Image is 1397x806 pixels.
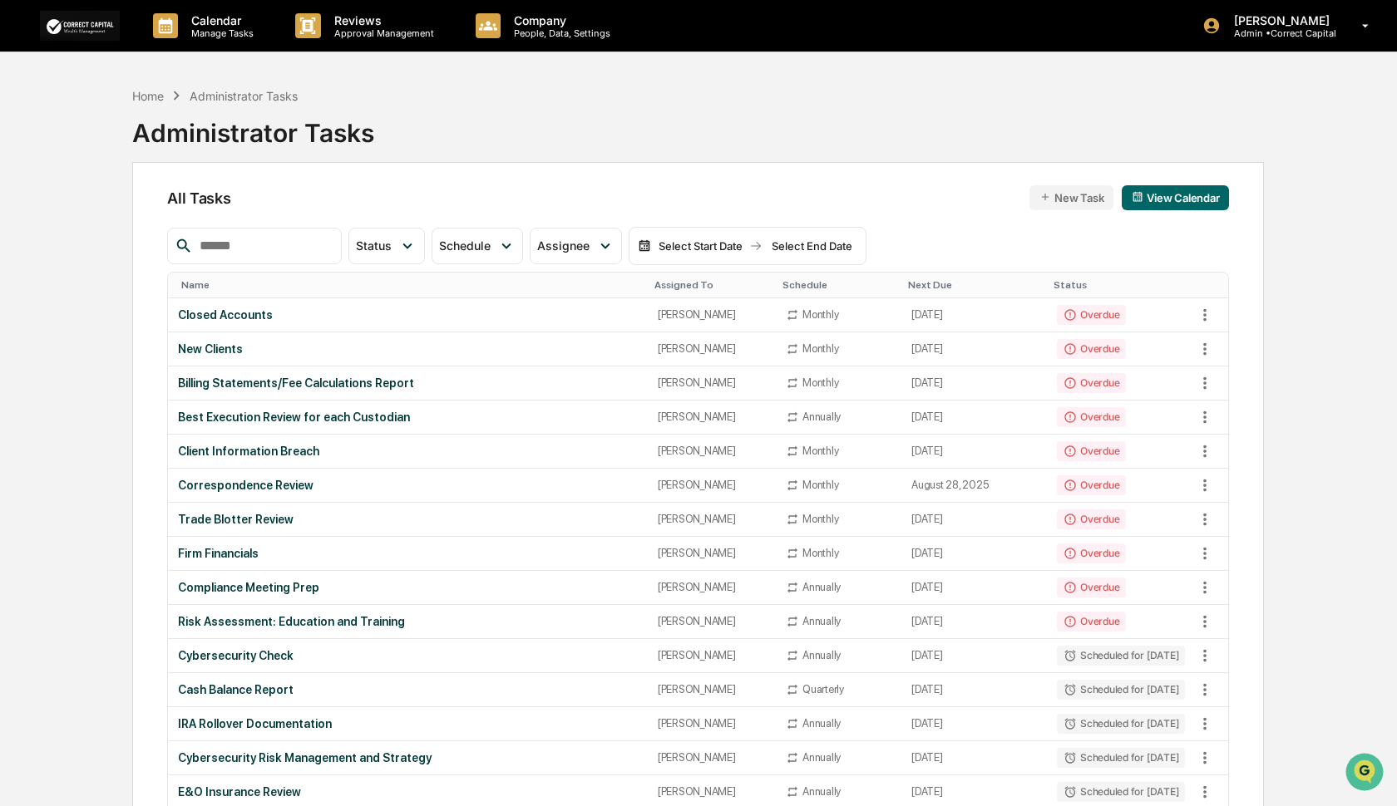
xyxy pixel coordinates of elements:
div: [PERSON_NAME] [658,751,766,764]
div: Administrator Tasks [132,105,374,148]
div: Monthly [802,547,838,559]
td: [DATE] [901,537,1047,571]
div: Annually [802,649,841,661]
div: Toggle SortBy [908,279,1040,291]
div: We're available if you need us! [57,144,210,157]
div: New Clients [178,342,638,356]
img: calendar [1132,191,1143,203]
div: Monthly [802,513,838,525]
p: Company [501,13,619,27]
span: Preclearance [33,209,107,226]
div: Overdue [1057,577,1126,597]
td: [DATE] [901,605,1047,639]
div: 🗄️ [121,211,134,224]
div: Scheduled for [DATE] [1057,646,1185,666]
button: New Task [1029,185,1113,210]
div: Annually [802,785,841,798]
div: Overdue [1057,612,1126,632]
div: Compliance Meeting Prep [178,581,638,594]
div: Correspondence Review [178,479,638,492]
span: Assignee [537,238,590,253]
td: [DATE] [901,741,1047,775]
div: [PERSON_NAME] [658,683,766,695]
div: Administrator Tasks [190,89,298,103]
div: [PERSON_NAME] [658,479,766,491]
p: Reviews [321,13,442,27]
a: 🗄️Attestations [114,203,213,233]
div: Annually [802,615,841,627]
div: Toggle SortBy [181,279,641,291]
span: Data Lookup [33,241,105,258]
div: Overdue [1057,373,1126,393]
div: Overdue [1057,305,1126,325]
a: Powered byPylon [117,281,201,294]
img: 1746055101610-c473b297-6a78-478c-a979-82029cc54cd1 [17,127,47,157]
div: Scheduled for [DATE] [1057,748,1185,768]
img: arrow right [749,239,763,253]
button: View Calendar [1122,185,1229,210]
div: Risk Assessment: Education and Training [178,615,638,628]
img: logo [40,11,120,40]
span: Attestations [137,209,206,226]
a: 🖐️Preclearance [10,203,114,233]
div: [PERSON_NAME] [658,785,766,798]
div: Cybersecurity Risk Management and Strategy [178,751,638,764]
td: [DATE] [901,366,1047,401]
div: [PERSON_NAME] [658,649,766,661]
div: E&O Insurance Review [178,785,638,799]
div: Scheduled for [DATE] [1057,714,1185,734]
p: [PERSON_NAME] [1221,13,1338,27]
div: [PERSON_NAME] [658,342,766,355]
div: [PERSON_NAME] [658,376,766,389]
p: Calendar [178,13,262,27]
div: [PERSON_NAME] [658,445,766,457]
div: Home [132,89,164,103]
div: Select Start Date [654,239,746,253]
div: Monthly [802,445,838,457]
div: [PERSON_NAME] [658,615,766,627]
a: 🔎Data Lookup [10,234,111,264]
span: All Tasks [167,189,230,207]
p: People, Data, Settings [501,27,619,39]
span: Pylon [165,282,201,294]
div: Scheduled for [DATE] [1057,782,1185,802]
span: Status [356,238,392,253]
div: Monthly [802,479,838,491]
div: Monthly [802,342,838,355]
div: [PERSON_NAME] [658,308,766,321]
img: calendar [638,239,651,253]
div: Toggle SortBy [1195,279,1228,291]
div: Toggle SortBy [782,279,895,291]
div: Cybersecurity Check [178,649,638,662]
button: Start new chat [283,132,303,152]
td: [DATE] [901,707,1047,741]
td: [DATE] [901,503,1047,537]
div: Client Information Breach [178,445,638,458]
td: [DATE] [901,332,1047,366]
div: [PERSON_NAME] [658,513,766,525]
div: Quarterly [802,683,844,695]
div: [PERSON_NAME] [658,547,766,559]
div: Annually [802,751,841,764]
div: Monthly [802,308,838,321]
div: Scheduled for [DATE] [1057,680,1185,700]
td: [DATE] [901,673,1047,707]
div: Annually [802,410,841,423]
div: IRA Rollover Documentation [178,717,638,730]
div: Annually [802,581,841,593]
div: [PERSON_NAME] [658,581,766,593]
td: August 28, 2025 [901,469,1047,503]
div: Closed Accounts [178,308,638,322]
p: Admin • Correct Capital [1221,27,1338,39]
div: Toggle SortBy [654,279,769,291]
div: Overdue [1057,509,1126,529]
div: Firm Financials [178,547,638,560]
div: Start new chat [57,127,273,144]
div: Annually [802,717,841,730]
span: Schedule [439,238,491,253]
iframe: Open customer support [1344,751,1389,796]
div: Cash Balance Report [178,683,638,696]
div: Toggle SortBy [1054,279,1188,291]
